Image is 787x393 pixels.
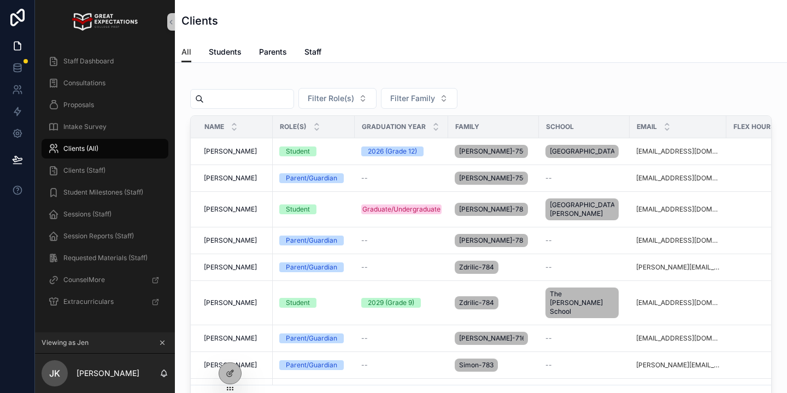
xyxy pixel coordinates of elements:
[636,205,720,214] a: [EMAIL_ADDRESS][DOMAIN_NAME]
[279,333,348,343] a: Parent/Guardian
[361,263,368,272] span: --
[42,183,168,202] a: Student Milestones (Staff)
[279,204,348,214] a: Student
[204,334,257,343] span: [PERSON_NAME]
[42,248,168,268] a: Requested Materials (Staff)
[204,298,257,307] span: [PERSON_NAME]
[455,201,532,218] a: [PERSON_NAME]-785
[204,174,266,183] a: [PERSON_NAME]
[636,147,720,156] a: [EMAIL_ADDRESS][DOMAIN_NAME]
[42,161,168,180] a: Clients (Staff)
[63,57,114,66] span: Staff Dashboard
[546,122,574,131] span: School
[286,146,310,156] div: Student
[545,334,623,343] a: --
[545,334,552,343] span: --
[545,236,623,245] a: --
[42,95,168,115] a: Proposals
[204,298,266,307] a: [PERSON_NAME]
[636,236,720,245] a: [EMAIL_ADDRESS][DOMAIN_NAME]
[361,146,442,156] a: 2026 (Grade 12)
[63,254,148,262] span: Requested Materials (Staff)
[279,146,348,156] a: Student
[286,262,337,272] div: Parent/Guardian
[204,236,257,245] span: [PERSON_NAME]
[304,46,321,57] span: Staff
[280,122,307,131] span: Role(s)
[459,361,494,369] span: Simon-783
[550,147,614,156] span: [GEOGRAPHIC_DATA]
[455,143,532,160] a: [PERSON_NAME]-756
[361,334,368,343] span: --
[361,174,442,183] a: --
[455,232,532,249] a: [PERSON_NAME]-785
[42,73,168,93] a: Consultations
[361,204,442,214] a: Graduate/Undergraduate
[35,44,175,326] div: scrollable content
[204,122,224,131] span: Name
[636,263,720,272] a: [PERSON_NAME][EMAIL_ADDRESS][DOMAIN_NAME]
[204,263,257,272] span: [PERSON_NAME]
[545,236,552,245] span: --
[63,79,105,87] span: Consultations
[459,334,524,343] span: [PERSON_NAME]-716
[204,361,257,369] span: [PERSON_NAME]
[459,147,524,156] span: [PERSON_NAME]-756
[361,174,368,183] span: --
[286,173,337,183] div: Parent/Guardian
[368,146,417,156] div: 2026 (Grade 12)
[42,117,168,137] a: Intake Survey
[545,174,552,183] span: --
[545,263,623,272] a: --
[279,360,348,370] a: Parent/Guardian
[63,297,114,306] span: Extracurriculars
[204,205,266,214] a: [PERSON_NAME]
[545,143,623,160] a: [GEOGRAPHIC_DATA]
[63,232,134,241] span: Session Reports (Staff)
[545,361,623,369] a: --
[545,263,552,272] span: --
[63,101,94,109] span: Proposals
[49,367,60,380] span: JK
[459,298,494,307] span: Zdrilic-784
[209,42,242,64] a: Students
[286,333,337,343] div: Parent/Guardian
[181,46,191,57] span: All
[204,205,257,214] span: [PERSON_NAME]
[545,285,623,320] a: The [PERSON_NAME] School
[308,93,354,104] span: Filter Role(s)
[279,236,348,245] a: Parent/Guardian
[636,174,720,183] a: [EMAIL_ADDRESS][DOMAIN_NAME]
[455,294,532,312] a: Zdrilic-784
[42,51,168,71] a: Staff Dashboard
[361,236,442,245] a: --
[259,42,287,64] a: Parents
[459,205,524,214] span: [PERSON_NAME]-785
[455,330,532,347] a: [PERSON_NAME]-716
[455,169,532,187] a: [PERSON_NAME]-756
[550,201,614,218] span: [GEOGRAPHIC_DATA][PERSON_NAME]
[286,236,337,245] div: Parent/Guardian
[204,174,257,183] span: [PERSON_NAME]
[361,236,368,245] span: --
[636,361,720,369] a: [PERSON_NAME][EMAIL_ADDRESS][DOMAIN_NAME]
[204,147,266,156] a: [PERSON_NAME]
[459,174,524,183] span: [PERSON_NAME]-756
[279,298,348,308] a: Student
[286,204,310,214] div: Student
[545,174,623,183] a: --
[390,93,435,104] span: Filter Family
[77,368,139,379] p: [PERSON_NAME]
[381,88,457,109] button: Select Button
[286,360,337,370] div: Parent/Guardian
[42,270,168,290] a: CounselMore
[181,42,191,63] a: All
[42,292,168,312] a: Extracurriculars
[204,236,266,245] a: [PERSON_NAME]
[455,122,479,131] span: Family
[42,338,89,347] span: Viewing as Jen
[637,122,657,131] span: Email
